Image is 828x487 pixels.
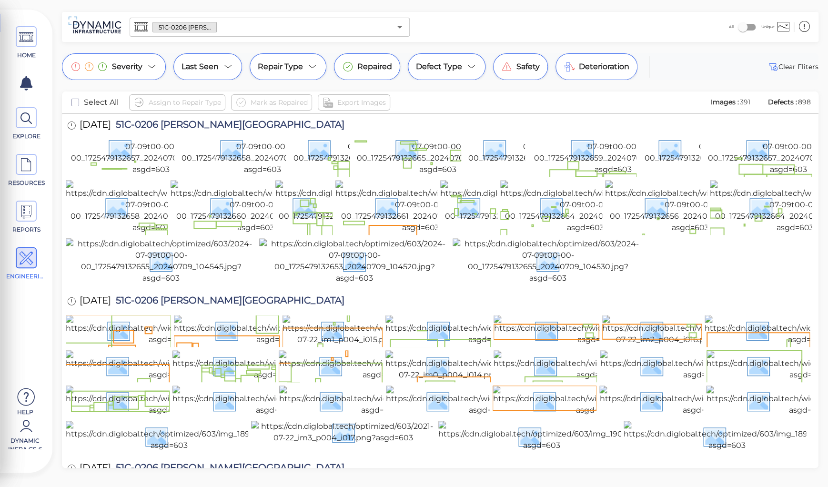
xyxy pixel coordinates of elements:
img: https://cdn.diglobal.tech/width210/603/img_1891.jpg?asgd=603 [279,386,480,416]
img: https://cdn.diglobal.tech/width210/603/img_1904.jpg?asgd=603 [494,315,697,345]
img: https://cdn.diglobal.tech/optimized/603/2024-07-09t00-00-00_1725479132655_20240709_104530.jpg?asg... [453,238,643,284]
span: 51C-0206 [PERSON_NAME][GEOGRAPHIC_DATA] [111,295,344,308]
span: Safety [516,61,540,72]
span: Defect Type [416,61,462,72]
span: 51C-0206 [PERSON_NAME][GEOGRAPHIC_DATA] [153,23,216,32]
span: 898 [798,98,811,106]
img: https://cdn.diglobal.tech/width210/603/2024-07-09t00-00-00_1725479132660_20240709_104804.jpg?asgd... [275,180,446,233]
div: All Unique [729,18,775,36]
img: https://cdn.diglobal.tech/width210/603/img_1896.jpg?asgd=603 [493,386,696,416]
img: https://cdn.diglobal.tech/width210/603/2024-07-09t00-00-00_1725479132661_20240709_104855.jpg?asgd... [335,180,506,233]
button: Clear Fliters [767,61,818,72]
img: https://cdn.diglobal.tech/optimized/603/img_1898.jpg?asgd=603 [66,421,273,451]
img: https://cdn.diglobal.tech/width210/603/img_1900.jpg?asgd=603 [279,350,483,381]
a: HOME [5,26,48,60]
img: https://cdn.diglobal.tech/width210/603/2024-07-09t00-00-00_1725479132662_20240709_104924.jpg?asgd... [464,122,635,175]
img: https://cdn.diglobal.tech/width210/603/img_1901.jpg?asgd=603 [174,315,375,345]
img: https://cdn.diglobal.tech/optimized/603/2024-07-09t00-00-00_1725479132655_20240709_104545.jpg?asg... [66,238,256,284]
a: EXPLORE [5,107,48,141]
a: RESOURCES [5,154,48,187]
img: https://cdn.diglobal.tech/width210/603/2024-07-09t00-00-00_1725479132656_20240709_104548.jpg?asgd... [605,180,776,233]
img: https://cdn.diglobal.tech/optimized/603/img_1903.jpg?asgd=603 [438,421,645,451]
button: Open [393,20,406,34]
span: Repaired [357,61,392,72]
img: https://cdn.diglobal.tech/width210/603/2024-07-09t00-00-00_1725479132660_20240709_104731.jpg?asgd... [171,180,341,233]
img: https://cdn.diglobal.tech/width210/603/img_1889.jpg?asgd=603 [599,386,802,416]
span: [DATE] [80,120,111,132]
span: ENGINEERING [6,272,47,281]
span: Last Seen [182,61,219,72]
img: https://cdn.diglobal.tech/width210/603/2024-07-09t00-00-00_1725479132659_20240709_104718.jpg?asgd... [528,122,698,175]
img: https://cdn.diglobal.tech/width210/603/img_1894.jpg?asgd=603 [494,350,697,381]
span: Assign to Repair Type [149,97,221,108]
img: https://cdn.diglobal.tech/width210/603/2021-07-22_im1_p004_i015.png?asgd=603 [283,315,451,345]
img: https://cdn.diglobal.tech/width210/603/img_1905.jpg?asgd=603 [66,350,269,381]
span: Help [5,408,45,416]
img: https://cdn.diglobal.tech/width210/603/2024-07-09t00-00-00_1725479132658_20240709_104620.jpg?asgd... [66,180,236,233]
img: https://cdn.diglobal.tech/width210/603/2021-07-22_im0_p004_i014.png?asgd=603 [385,350,554,381]
span: Dynamic Infra CS-6 [5,436,45,449]
img: https://cdn.diglobal.tech/width210/603/2024-07-09t00-00-00_1725479132663_20240709_105026.jpg?asgd... [440,180,611,233]
span: 391 [740,98,750,106]
span: REPORTS [6,225,47,234]
span: Severity [112,61,142,72]
img: https://cdn.diglobal.tech/width210/603/img_1890.jpg?asgd=603 [172,386,376,416]
span: 51C-0206 [PERSON_NAME][GEOGRAPHIC_DATA] [111,120,344,132]
span: Select All [84,97,119,108]
span: Export Images [337,97,386,108]
span: [DATE] [80,295,111,308]
img: https://cdn.diglobal.tech/width210/603/img_1888.jpg?asgd=603 [600,350,803,381]
img: https://cdn.diglobal.tech/width210/603/2024-07-09t00-00-00_1725479132664_20240709_105032.jpg?asgd... [500,180,671,233]
img: https://cdn.diglobal.tech/width210/603/2021-07-22_im2_p004_i016.png?asgd=603 [602,315,770,345]
span: Images : [710,98,740,106]
img: https://cdn.diglobal.tech/width210/603/img_1895.jpg?asgd=603 [66,386,268,416]
span: 51C-0206 [PERSON_NAME][GEOGRAPHIC_DATA] [111,463,344,476]
img: https://cdn.diglobal.tech/width210/603/img_1907.jpg?asgd=603 [386,386,588,416]
span: HOME [6,51,47,60]
img: https://cdn.diglobal.tech/width210/603/2024-07-09t00-00-00_1725479132665_20240709_105044.jpg?asgd... [353,122,523,175]
button: Export Images [318,94,390,111]
span: [DATE] [80,463,111,476]
button: Assign to Repair Type [129,94,225,111]
span: EXPLORE [6,132,47,141]
img: https://cdn.diglobal.tech/width210/603/img_1912.jpg?asgd=603 [172,350,373,381]
iframe: Chat [788,444,821,480]
img: https://cdn.diglobal.tech/optimized/603/2024-07-09t00-00-00_1725479132653_20240709_104520.jpg?asg... [259,238,450,284]
span: RESOURCES [6,179,47,187]
span: Defects : [767,98,798,106]
img: https://cdn.diglobal.tech/width210/603/2024-07-09t00-00-00_1725479132658_20240709_104608.jpg?asgd... [177,122,348,175]
span: Mark as Repaired [251,97,308,108]
a: ENGINEERING [5,247,48,281]
img: https://cdn.diglobal.tech/width210/603/2024-07-09t00-00-00_1725479132657_20240709_104556.jpg?asgd... [66,122,236,175]
img: https://cdn.diglobal.tech/width210/603/2024-07-09t00-00-00_1725479132659_20240709_104658.jpg?asgd... [289,122,459,175]
img: https://cdn.diglobal.tech/optimized/603/2021-07-22_im3_p004_i017.png?asgd=603 [251,421,435,444]
span: Repair Type [258,61,303,72]
img: https://cdn.diglobal.tech/width210/603/img_1899.jpg?asgd=603 [385,315,588,345]
button: Mark as Repaired [231,94,312,111]
img: https://cdn.diglobal.tech/width210/603/img_1902.jpg?asgd=603 [66,315,269,345]
a: REPORTS [5,201,48,234]
span: Deterioration [579,61,629,72]
img: https://cdn.diglobal.tech/width210/603/2024-07-09t00-00-00_1725479132661_20240709_104920.jpg?asgd... [639,122,810,175]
